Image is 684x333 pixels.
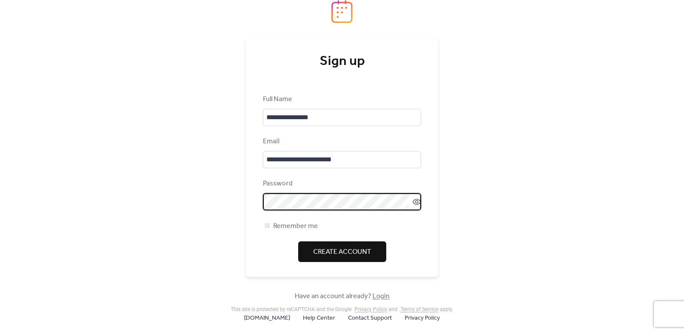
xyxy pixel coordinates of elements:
[400,306,438,312] a: Terms of Service
[263,136,419,147] div: Email
[244,313,290,324] span: [DOMAIN_NAME]
[405,312,440,323] a: Privacy Policy
[273,221,318,231] span: Remember me
[354,306,387,312] a: Privacy Policy
[373,290,390,303] a: Login
[303,313,335,324] span: Help Center
[263,94,419,105] div: Full Name
[298,241,386,262] button: Create Account
[405,313,440,324] span: Privacy Policy
[348,313,392,324] span: Contact Support
[348,312,392,323] a: Contact Support
[303,312,335,323] a: Help Center
[263,53,421,70] div: Sign up
[313,247,371,257] span: Create Account
[295,291,390,302] span: Have an account already?
[231,306,453,312] div: This site is protected by reCAPTCHA and the Google and apply .
[244,312,290,323] a: [DOMAIN_NAME]
[263,179,419,189] div: Password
